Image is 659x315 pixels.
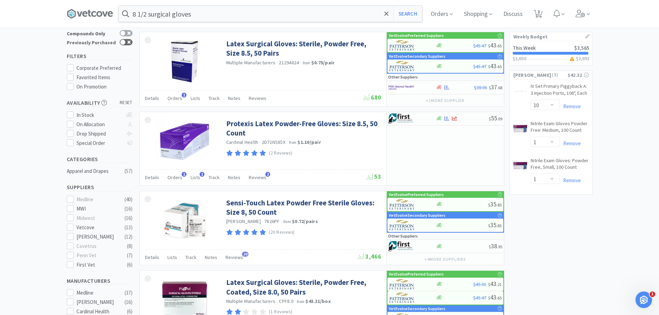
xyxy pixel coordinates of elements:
[125,214,132,222] div: ( 16 )
[513,55,526,62] span: $3,650
[125,233,132,241] div: ( 12 )
[226,298,276,304] a: Multiple Manufacturers
[496,295,502,300] span: . 65
[76,139,122,147] div: Special Order
[269,229,295,236] p: (20 Reviews)
[120,99,132,106] span: reset
[67,30,116,36] div: Compounds Only
[513,32,589,41] h1: Weekly Budget
[289,140,296,145] span: from
[560,103,581,110] a: Remove
[389,40,415,50] img: f5e969b455434c6296c6d81ef179fa71_3.png
[226,39,379,58] a: Latex Surgical Gloves: Sterile, Powder Free, Size 8.5, 50 Pairs
[300,59,301,66] span: ·
[279,59,299,66] span: 21294624
[513,45,536,50] h2: This Week
[568,56,589,61] h3: $
[269,150,292,157] p: (2 Reviews)
[265,172,270,177] span: 2
[650,291,655,297] span: 1
[205,254,217,260] span: Notes
[76,242,119,250] div: Covetrus
[531,83,589,99] a: IV Set Primary Piggyback A: 3 Injection Ports, 106", Each
[510,41,592,65] a: This Week$3,565$3,650$3,692
[276,298,278,304] span: ·
[226,198,379,217] a: Sensi-Touch Latex Powder Free Sterile Gloves: Size 8, 50 Count
[67,167,123,175] div: Apparel and Drapes
[262,219,263,225] span: ·
[488,223,490,228] span: $
[489,85,491,90] span: $
[226,119,379,138] a: Protexis Latex Powder-Free Gloves: Size 8.5, 50 Count
[389,191,444,198] p: VetEvolve Preferred Suppliers
[388,74,418,80] p: Other Suppliers
[294,298,296,304] span: ·
[488,221,502,229] span: 35
[496,223,502,228] span: . 85
[127,251,132,260] div: ( 7 )
[560,177,581,184] a: Remove
[276,59,278,66] span: ·
[281,219,282,225] span: ·
[389,199,415,210] img: f5e969b455434c6296c6d81ef179fa71_3.png
[226,139,258,145] a: Cardinal Health
[389,220,415,230] img: f5e969b455434c6296c6d81ef179fa71_3.png
[76,205,119,213] div: MWI
[473,63,486,70] span: $45.47
[389,212,446,219] p: VetEvolve Secondary Suppliers
[67,99,132,107] h5: Availability
[67,183,132,191] h5: Suppliers
[497,116,502,121] span: . 09
[531,12,545,18] a: 3
[363,93,381,101] span: 680
[489,83,502,91] span: 37
[488,43,490,48] span: $
[531,157,589,174] a: Nitrile Exam Gloves: Powder Free, Small, 100 Count
[488,202,490,207] span: $
[167,174,182,180] span: Orders
[578,55,589,62] span: 3,692
[119,6,422,22] input: Search by item, sku, manufacturer, ingredient, size...
[298,139,321,145] strong: $1.10 / pair
[76,298,119,306] div: [PERSON_NAME]
[145,174,159,180] span: Details
[635,291,652,308] iframe: Intercom live chat
[283,219,291,224] span: from
[473,281,486,287] span: $45.01
[488,62,502,70] span: 43
[209,95,220,101] span: Track
[367,173,381,180] span: 53
[226,218,261,224] a: [PERSON_NAME]
[125,167,132,175] div: ( 57 )
[513,159,527,173] img: 9605520e39a848baadb003dbea4d57a7_471991.jpeg
[249,95,266,101] span: Reviews
[145,254,159,260] span: Details
[388,113,414,124] img: 67d67680309e4a0bb49a5ff0391dcc42_6.png
[488,280,502,288] span: 43
[67,52,132,60] h5: Filters
[388,241,414,251] img: 67d67680309e4a0bb49a5ff0391dcc42_6.png
[242,252,248,257] span: 20
[501,11,525,17] a: Discuss
[305,298,331,304] strong: $43.21 / box
[162,198,207,243] img: f9bb3b05c7a54f6eb762a927ac16c218_173696.jpeg
[200,172,204,177] span: 1
[489,114,502,122] span: 55
[226,254,243,260] span: Reviews
[560,140,581,147] a: Remove
[311,59,335,66] strong: $0.75 / pair
[389,53,446,59] p: VetEvolve Secondary Suppliers
[488,282,490,287] span: $
[259,139,260,145] span: ·
[182,172,186,177] span: 1
[226,59,276,66] a: Multiple Manufacturers
[292,218,318,224] strong: $0.72 / pairs
[76,223,119,232] div: Vetcove
[513,122,527,136] img: c9d9a2656ed04197a1c67d9dbcbe0182_471982.jpeg
[76,251,119,260] div: Penn Vet
[167,95,182,101] span: Orders
[127,261,132,269] div: ( 6 )
[488,293,502,301] span: 43
[125,195,132,204] div: ( 40 )
[209,174,220,180] span: Track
